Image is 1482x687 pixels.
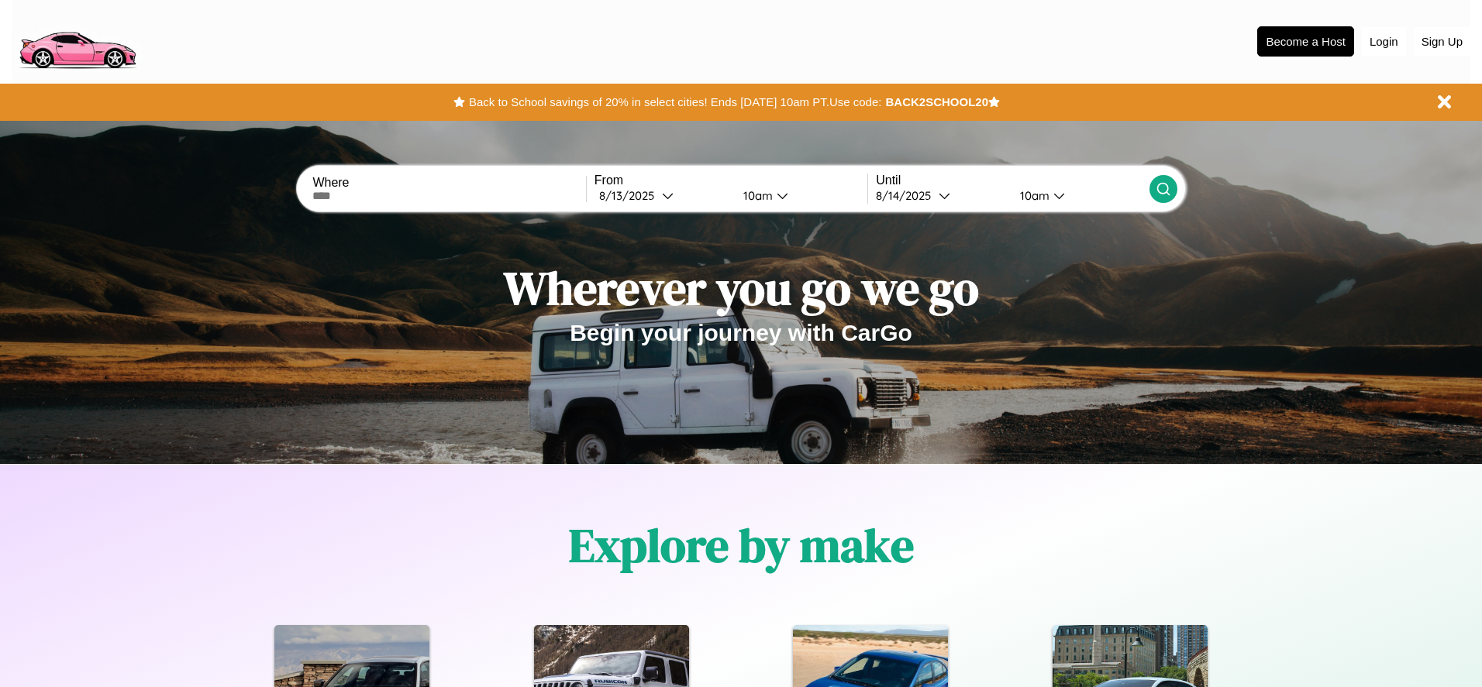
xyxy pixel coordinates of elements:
img: logo [12,8,143,73]
b: BACK2SCHOOL20 [885,95,988,108]
div: 10am [1012,188,1053,203]
label: Until [876,173,1149,187]
label: From [595,173,867,187]
button: Login [1362,27,1406,56]
div: 8 / 13 / 2025 [599,188,662,203]
div: 10am [736,188,777,203]
label: Where [312,176,585,190]
h1: Explore by make [569,514,914,577]
button: Sign Up [1414,27,1470,56]
div: 8 / 14 / 2025 [876,188,939,203]
button: Become a Host [1257,26,1354,57]
button: 8/13/2025 [595,187,731,204]
button: 10am [731,187,867,204]
button: Back to School savings of 20% in select cities! Ends [DATE] 10am PT.Use code: [465,91,885,113]
button: 10am [1008,187,1149,204]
